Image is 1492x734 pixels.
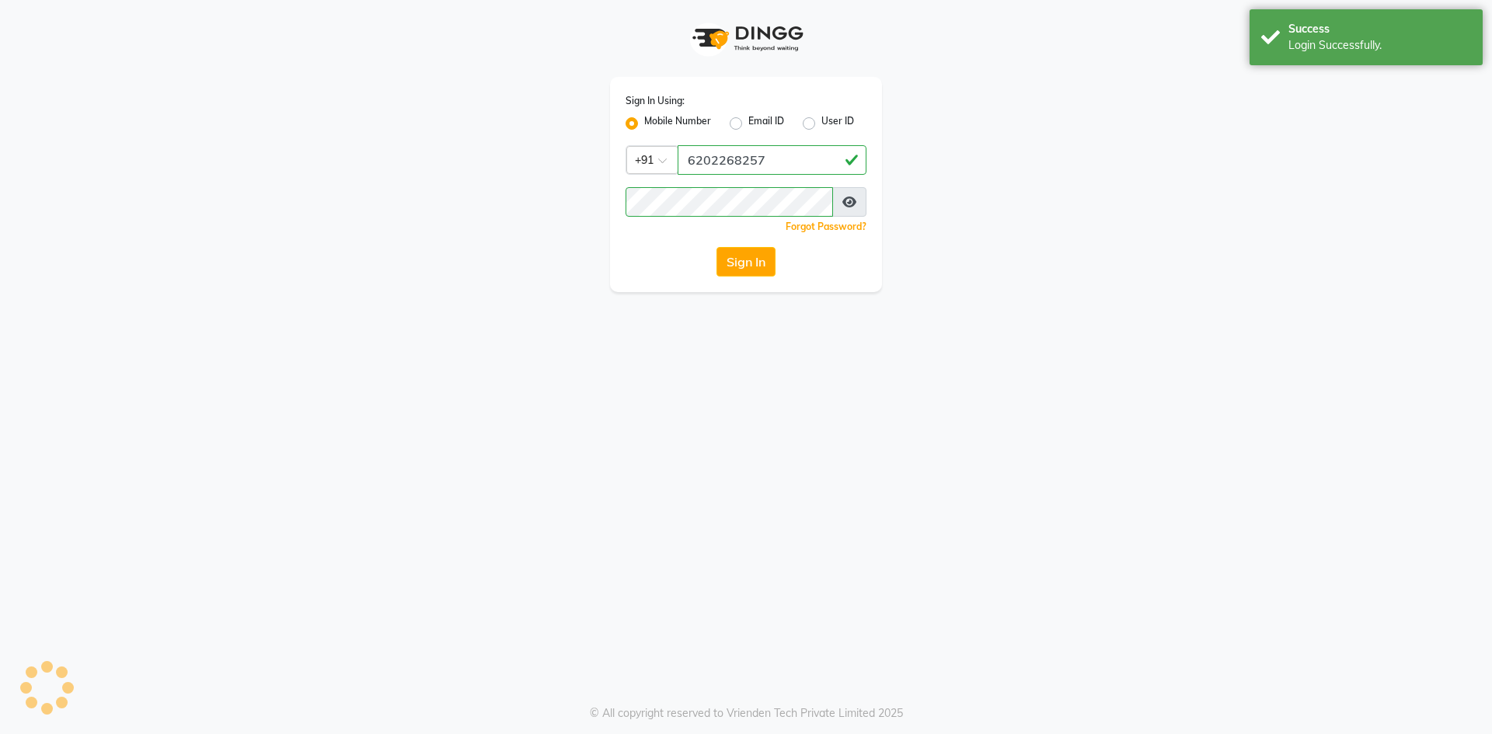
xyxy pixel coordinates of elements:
input: Username [678,145,866,175]
label: User ID [821,114,854,133]
button: Sign In [716,247,776,277]
div: Success [1288,21,1471,37]
label: Email ID [748,114,784,133]
input: Username [626,187,833,217]
label: Mobile Number [644,114,711,133]
a: Forgot Password? [786,221,866,232]
img: logo1.svg [684,16,808,61]
label: Sign In Using: [626,94,685,108]
div: Login Successfully. [1288,37,1471,54]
